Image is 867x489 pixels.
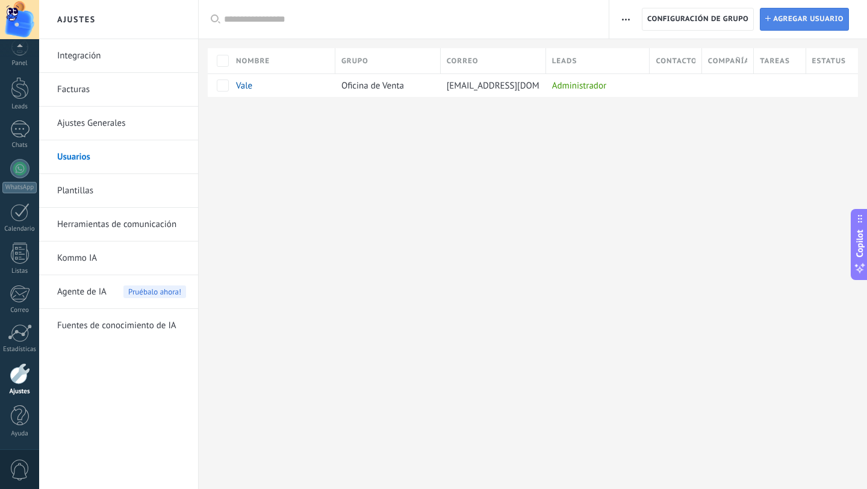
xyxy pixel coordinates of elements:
span: Contactos [656,55,695,67]
div: Ayuda [2,430,37,438]
a: Facturas [57,73,186,107]
button: Más [617,8,635,31]
li: Ajustes Generales [39,107,198,140]
li: Agente de IA [39,275,198,309]
li: Facturas [39,73,198,107]
span: Grupo [341,55,368,67]
span: Vale [236,80,252,92]
li: Herramientas de comunicación [39,208,198,241]
li: Integración [39,39,198,73]
span: Oficina de Venta [341,80,404,92]
a: Fuentes de conocimiento de IA [57,309,186,343]
span: [EMAIL_ADDRESS][DOMAIN_NAME] [447,80,583,92]
li: Usuarios [39,140,198,174]
div: Ajustes [2,388,37,396]
div: Estadísticas [2,346,37,354]
span: Agente de IA [57,275,107,309]
div: Listas [2,267,37,275]
span: Configuración de grupo [647,8,748,30]
div: Calendario [2,225,37,233]
a: Kommo IA [57,241,186,275]
button: Configuración de grupo [642,8,754,31]
span: Tareas [760,55,790,67]
a: Herramientas de comunicación [57,208,186,241]
div: Correo [2,307,37,314]
div: WhatsApp [2,182,37,193]
span: Correo [447,55,479,67]
span: Estatus [812,55,846,67]
span: Pruébalo ahora! [123,285,186,298]
div: Panel [2,60,37,67]
li: Kommo IA [39,241,198,275]
a: Agregar usuario [760,8,849,31]
span: Leads [552,55,577,67]
span: Copilot [854,230,866,258]
div: Administrador [546,74,644,97]
span: Nombre [236,55,270,67]
div: Chats [2,142,37,149]
span: Compañías [708,55,747,67]
a: Ajustes Generales [57,107,186,140]
li: Fuentes de conocimiento de IA [39,309,198,342]
span: Agregar usuario [773,8,844,30]
a: Integración [57,39,186,73]
a: Plantillas [57,174,186,208]
a: Agente de IAPruébalo ahora! [57,275,186,309]
div: Leads [2,103,37,111]
li: Plantillas [39,174,198,208]
div: Oficina de Venta [335,74,435,97]
a: Usuarios [57,140,186,174]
